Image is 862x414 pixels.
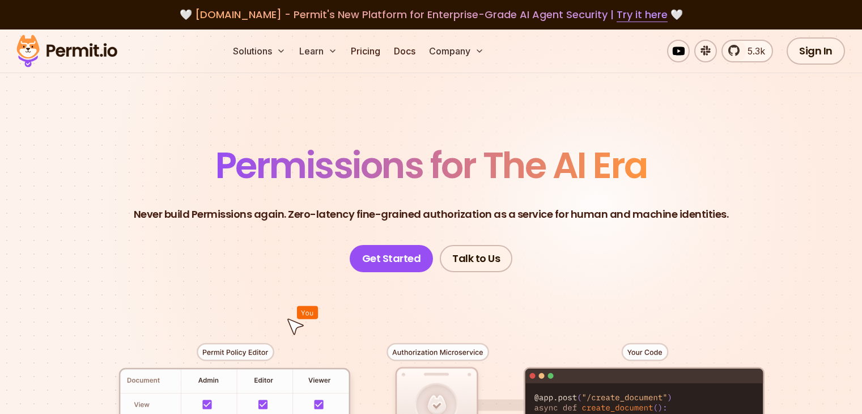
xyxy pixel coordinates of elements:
[721,40,773,62] a: 5.3k
[350,245,434,272] a: Get Started
[617,7,668,22] a: Try it here
[295,40,342,62] button: Learn
[195,7,668,22] span: [DOMAIN_NAME] - Permit's New Platform for Enterprise-Grade AI Agent Security |
[440,245,512,272] a: Talk to Us
[134,206,729,222] p: Never build Permissions again. Zero-latency fine-grained authorization as a service for human and...
[215,140,647,191] span: Permissions for The AI Era
[11,32,122,70] img: Permit logo
[787,37,845,65] a: Sign In
[741,44,765,58] span: 5.3k
[228,40,290,62] button: Solutions
[424,40,489,62] button: Company
[389,40,420,62] a: Docs
[27,7,835,23] div: 🤍 🤍
[346,40,385,62] a: Pricing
